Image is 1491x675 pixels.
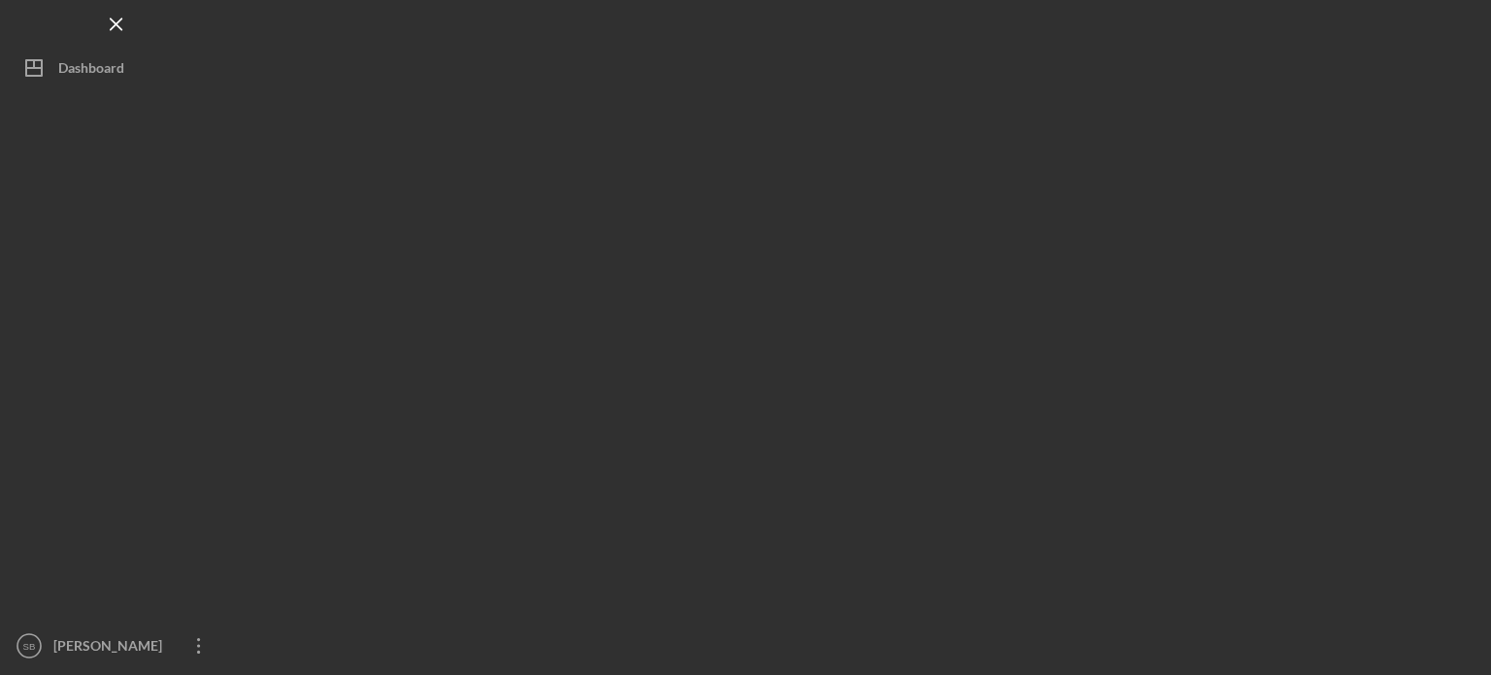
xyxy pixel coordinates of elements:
[10,49,223,87] button: Dashboard
[10,626,223,665] button: SB[PERSON_NAME]
[58,49,124,92] div: Dashboard
[49,626,175,670] div: [PERSON_NAME]
[23,641,36,652] text: SB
